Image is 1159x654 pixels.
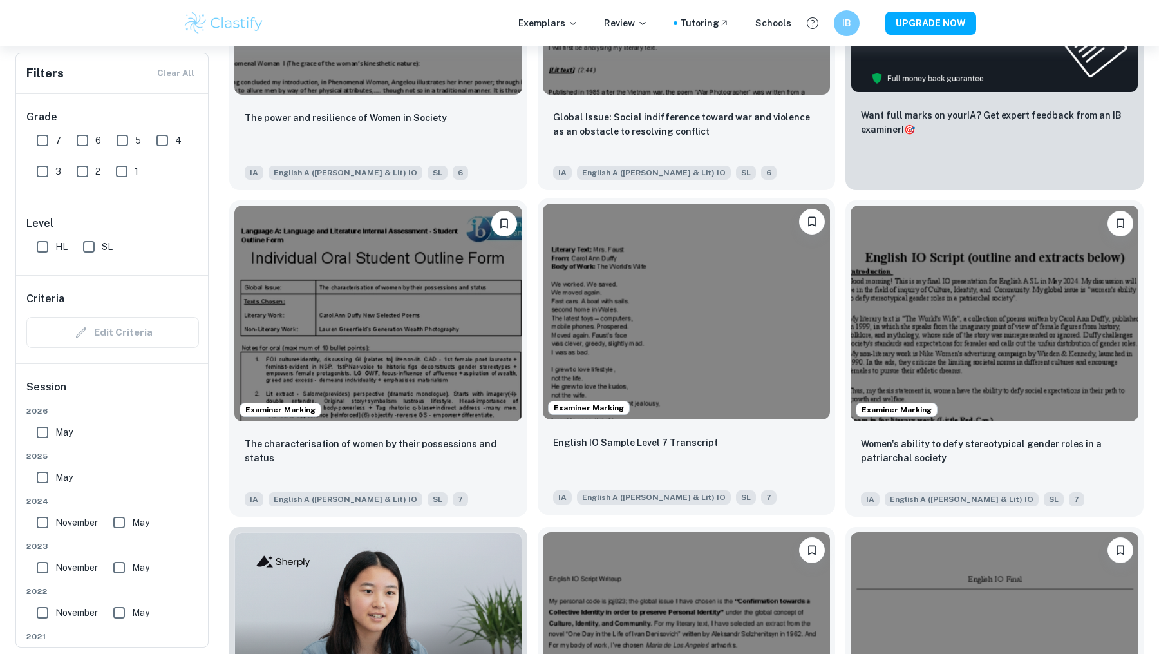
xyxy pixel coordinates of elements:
h6: Criteria [26,291,64,307]
span: Examiner Marking [549,402,629,414]
span: November [55,561,98,575]
a: Examiner MarkingBookmarkEnglish IO Sample Level 7 TranscriptIAEnglish A ([PERSON_NAME] & Lit) IOSL7 [538,200,836,517]
img: English A (Lang & Lit) IO IA example thumbnail: English IO Sample Level 7 Transcript [543,204,831,419]
span: 5 [135,133,141,148]
button: IB [834,10,860,36]
span: 2025 [26,450,199,462]
span: IA [553,166,572,180]
p: Want full marks on your IA ? Get expert feedback from an IB examiner! [861,108,1128,137]
span: 1 [135,164,138,178]
div: Criteria filters are unavailable when searching by topic [26,317,199,348]
span: English A ([PERSON_NAME] & Lit) IO [577,166,731,180]
span: 6 [95,133,101,148]
span: English A ([PERSON_NAME] & Lit) IO [577,490,731,505]
span: 2 [95,164,100,178]
span: SL [736,490,756,505]
span: 🎯 [904,124,915,135]
span: November [55,606,98,620]
span: May [55,470,73,485]
span: May [132,606,149,620]
span: 2021 [26,631,199,642]
h6: Session [26,380,199,405]
h6: Grade [26,110,199,125]
span: 7 [453,492,468,506]
span: Examiner Marking [856,404,937,416]
span: HL [55,240,68,254]
p: Women's ability to defy stereotypical gender roles in a patriarchal society [861,437,1128,465]
a: Tutoring [680,16,730,30]
a: Examiner MarkingBookmarkWomen's ability to defy stereotypical gender roles in a patriarchal socie... [845,200,1144,517]
h6: Level [26,216,199,231]
p: Global Issue: Social indifference toward war and violence as an obstacle to resolving conflict [553,110,820,139]
img: English A (Lang & Lit) IO IA example thumbnail: Women's ability to defy stereotypical ge [851,206,1138,421]
span: November [55,515,98,530]
p: Review [604,16,648,30]
span: English A ([PERSON_NAME] & Lit) IO [885,492,1039,506]
span: SL [428,492,448,506]
span: 2023 [26,541,199,552]
button: Bookmark [799,209,825,235]
span: SL [102,240,113,254]
span: 6 [761,166,777,180]
span: 7 [1069,492,1084,506]
button: Help and Feedback [802,12,824,34]
span: 7 [55,133,61,148]
a: Examiner MarkingBookmarkThe characterisation of women by their possessions and statusIAEnglish A ... [229,200,527,517]
span: IA [861,492,880,506]
span: English A ([PERSON_NAME] & Lit) IO [269,166,422,180]
span: May [132,561,149,575]
span: May [132,515,149,530]
span: SL [736,166,756,180]
span: 3 [55,164,61,178]
span: 2022 [26,586,199,597]
span: English A ([PERSON_NAME] & Lit) IO [269,492,422,506]
span: 2024 [26,495,199,507]
p: Exemplars [518,16,578,30]
button: Bookmark [1107,211,1133,236]
p: The characterisation of women by their possessions and status [245,437,512,465]
button: Bookmark [1107,537,1133,563]
img: Clastify logo [183,10,265,36]
span: SL [1044,492,1064,506]
h6: Filters [26,64,64,82]
a: Schools [755,16,791,30]
span: 4 [175,133,182,148]
button: UPGRADE NOW [885,12,976,35]
p: The power and resilience of Women in Society [245,111,447,125]
h6: IB [840,16,854,30]
span: 6 [453,166,468,180]
img: English A (Lang & Lit) IO IA example thumbnail: The characterisation of women by their p [234,206,522,421]
span: IA [245,166,263,180]
span: IA [245,492,263,506]
span: 2026 [26,405,199,417]
button: Bookmark [491,211,517,236]
button: Bookmark [799,537,825,563]
span: IA [553,490,572,505]
p: English IO Sample Level 7 Transcript [553,436,718,450]
span: 7 [761,490,777,505]
span: Examiner Marking [240,404,321,416]
span: SL [428,166,448,180]
span: May [55,425,73,439]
